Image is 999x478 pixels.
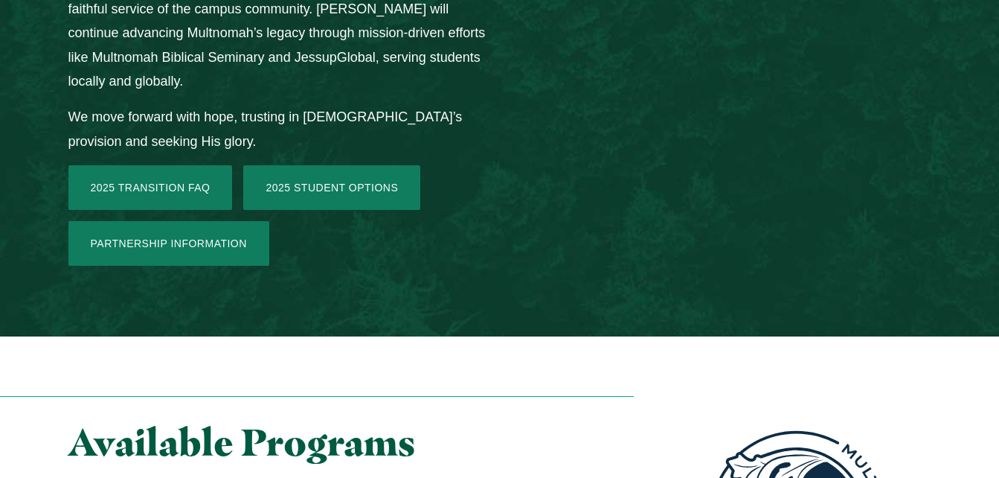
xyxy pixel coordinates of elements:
[68,221,269,266] a: Partnership Information
[68,165,233,210] a: 2025 Transition FAQ
[243,165,420,210] a: 2025 Student Options
[68,105,486,153] p: We move forward with hope, trusting in [DEMOGRAPHIC_DATA]’s provision and seeking His glory.
[68,422,635,463] h2: Available Programs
